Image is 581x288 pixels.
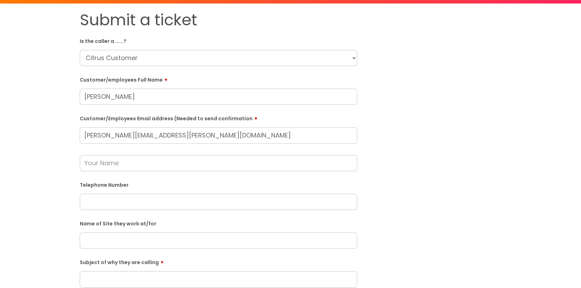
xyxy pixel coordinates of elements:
label: Telephone Number [80,181,357,188]
label: Customer/Employees Email address (Needed to send confirmation [80,113,357,122]
label: Customer/employees Full Name [80,75,357,83]
label: Name of Site they work at/for [80,219,357,227]
input: Your Name [80,155,357,171]
label: Subject of why they are calling [80,257,357,265]
label: Is the caller a ......? [80,37,357,44]
h1: Submit a ticket [80,11,357,30]
input: Email [80,127,357,143]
